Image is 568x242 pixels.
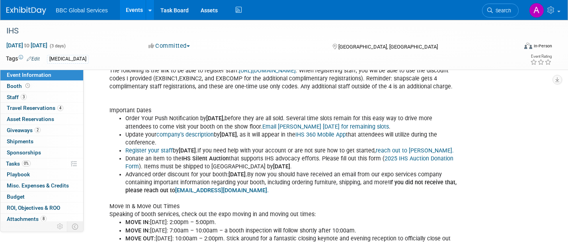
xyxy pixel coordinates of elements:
[0,169,83,180] a: Playbook
[7,72,51,78] span: Event Information
[0,81,83,92] a: Booth
[125,155,459,171] li: Donate an item to the that supports IHS advocacy efforts. Please fill out this form ( ). Items mu...
[493,8,511,14] span: Search
[125,147,459,155] li: by If you need help with your account or are not sure how to get started,
[125,219,459,226] li: [DATE]: 2:00pm – 5:00pm.
[7,138,33,144] span: Shipments
[7,94,27,100] span: Staff
[7,171,30,178] span: Playbook
[0,136,83,147] a: Shipments
[27,56,40,62] a: Edit
[0,114,83,125] a: Asset Reservations
[471,41,552,53] div: Event Format
[125,219,150,226] b: MOVE IN:
[179,147,197,154] b: [DATE].
[125,235,156,242] b: MOVE OUT:
[57,105,63,111] span: 4
[7,205,60,211] span: ROI, Objectives & ROO
[175,187,269,194] a: [EMAIL_ADDRESS][DOMAIN_NAME].
[7,127,41,133] span: Giveaways
[146,42,193,50] button: Committed
[22,160,31,166] span: 0%
[7,193,25,200] span: Budget
[125,131,459,147] li: Update your by , as it will appear in the that attendees will utilize during the conference.
[6,55,40,64] td: Tags
[156,131,214,138] a: company’s description
[0,191,83,202] a: Budget
[529,3,544,18] img: Alex Corrigan
[376,147,454,154] a: reach out to [PERSON_NAME].
[125,155,453,170] a: 2025 IHS Auction Donation Form
[206,115,224,122] b: [DATE],
[56,7,108,14] span: BBC Global Services
[0,180,83,191] a: Misc. Expenses & Credits
[41,216,47,222] span: 8
[53,221,67,232] td: Personalize Event Tab Strip
[182,155,229,162] b: IHS Silent Auction
[482,4,519,18] a: Search
[0,92,83,103] a: Staff3
[67,221,84,232] td: Toggle Event Tabs
[7,83,31,89] span: Booth
[220,131,237,138] b: [DATE]
[0,70,83,80] a: Event Information
[7,216,47,222] span: Attachments
[47,55,89,63] div: [MEDICAL_DATA]
[0,158,83,169] a: Tasks0%
[6,42,48,49] span: [DATE] [DATE]
[35,127,41,133] span: 2
[0,125,83,136] a: Giveaways2
[125,147,173,154] a: Register your staff
[125,227,150,234] b: MOVE IN:
[125,171,459,195] li: Advanced order discount for your booth: By now you should have received an email from our expo se...
[125,227,459,235] li: [DATE]: 7:00am – 10:00am – a booth inspection will follow shortly after 10:00am.
[6,160,31,167] span: Tasks
[338,44,438,50] span: [GEOGRAPHIC_DATA], [GEOGRAPHIC_DATA]
[125,115,459,131] li: Order Your Push Notification by before they are all sold. Several time slots remain for this easy...
[49,43,66,49] span: (3 days)
[239,67,296,74] a: [URL][DOMAIN_NAME]
[0,214,83,224] a: Attachments8
[4,24,506,38] div: IHS
[0,147,83,158] a: Sponsorships
[228,171,247,178] b: [DATE].
[273,163,290,170] b: [DATE]
[6,7,46,15] img: ExhibitDay
[23,42,31,49] span: to
[7,182,69,189] span: Misc. Expenses & Credits
[7,149,41,156] span: Sponsorships
[0,103,83,113] a: Travel Reservations4
[24,83,31,89] span: Booth not reserved yet
[7,116,54,122] span: Asset Reservations
[21,94,27,100] span: 3
[295,131,346,138] a: IHS 360 Mobile App
[262,123,389,130] a: Email [PERSON_NAME] [DATE] for remaining slots
[530,55,552,59] div: Event Rating
[533,43,552,49] div: In-Person
[0,203,83,213] a: ROI, Objectives & ROO
[7,105,63,111] span: Travel Reservations
[524,43,532,49] img: Format-Inperson.png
